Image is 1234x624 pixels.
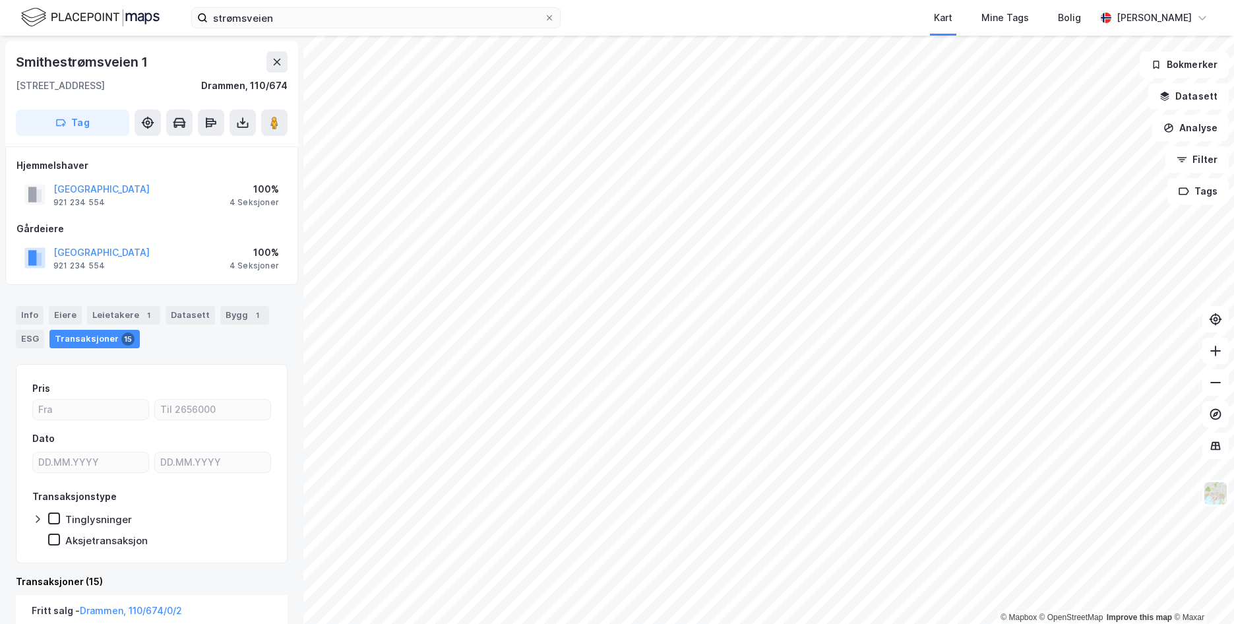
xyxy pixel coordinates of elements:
div: Drammen, 110/674 [201,78,288,94]
a: OpenStreetMap [1039,613,1103,622]
div: Gårdeiere [16,221,287,237]
div: ESG [16,330,44,348]
input: Søk på adresse, matrikkel, gårdeiere, leietakere eller personer [208,8,544,28]
div: 1 [142,309,155,322]
div: Leietakere [87,306,160,325]
button: Filter [1165,146,1229,173]
div: Info [16,306,44,325]
div: Mine Tags [981,10,1029,26]
button: Tag [16,109,129,136]
button: Analyse [1152,115,1229,141]
div: Kart [934,10,952,26]
div: 4 Seksjoner [230,261,279,271]
button: Datasett [1148,83,1229,109]
input: Fra [33,400,148,420]
div: 1 [251,309,264,322]
div: 100% [230,245,279,261]
div: Transaksjonstype [32,489,117,505]
img: logo.f888ab2527a4732fd821a326f86c7f29.svg [21,6,160,29]
div: Hjemmelshaver [16,158,287,173]
input: Til 2656000 [155,400,270,420]
div: Bygg [220,306,269,325]
div: Transaksjoner (15) [16,574,288,590]
div: 15 [121,332,135,346]
div: Dato [32,431,55,447]
div: Fritt salg - [32,603,182,624]
div: Tinglysninger [65,513,132,526]
div: [STREET_ADDRESS] [16,78,105,94]
div: Eiere [49,306,82,325]
iframe: Chat Widget [1168,561,1234,624]
div: [PERSON_NAME] [1117,10,1192,26]
input: DD.MM.YYYY [155,452,270,472]
div: 921 234 554 [53,197,105,208]
a: Improve this map [1107,613,1172,622]
button: Tags [1167,178,1229,204]
div: 921 234 554 [53,261,105,271]
div: Datasett [166,306,215,325]
input: DD.MM.YYYY [33,452,148,472]
div: Bolig [1058,10,1081,26]
div: 4 Seksjoner [230,197,279,208]
div: Kontrollprogram for chat [1168,561,1234,624]
div: Transaksjoner [49,330,140,348]
img: Z [1203,481,1228,506]
div: Smithestrømsveien 1 [16,51,150,73]
a: Mapbox [1001,613,1037,622]
div: Aksjetransaksjon [65,534,148,547]
div: Pris [32,381,50,396]
div: 100% [230,181,279,197]
a: Drammen, 110/674/0/2 [80,605,182,616]
button: Bokmerker [1140,51,1229,78]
